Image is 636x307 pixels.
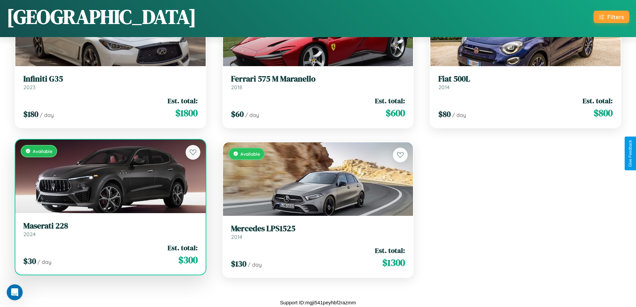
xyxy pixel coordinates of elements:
span: Est. total: [168,96,198,106]
h3: Ferrari 575 M Maranello [231,74,405,84]
div: Give Feedback [628,140,633,167]
span: $ 180 [23,109,38,120]
span: Est. total: [168,243,198,253]
span: / day [248,261,262,268]
span: / day [40,112,54,118]
a: Infiniti G352023 [23,74,198,91]
span: $ 80 [438,109,451,120]
span: Available [240,151,260,157]
span: 2014 [438,84,450,91]
span: $ 800 [594,106,613,120]
span: $ 130 [231,258,246,269]
span: / day [245,112,259,118]
a: Fiat 500L2014 [438,74,613,91]
span: Est. total: [375,96,405,106]
h1: [GEOGRAPHIC_DATA] [7,3,196,30]
h3: Fiat 500L [438,74,613,84]
a: Maserati 2282024 [23,221,198,238]
h3: Infiniti G35 [23,74,198,84]
span: Est. total: [583,96,613,106]
span: $ 600 [386,106,405,120]
span: Est. total: [375,246,405,255]
span: $ 60 [231,109,244,120]
button: Filters [594,11,629,23]
span: / day [37,259,51,265]
iframe: Intercom live chat [7,284,23,300]
span: 2023 [23,84,35,91]
div: Filters [607,13,624,20]
h3: Mercedes LPS1525 [231,224,405,234]
a: Ferrari 575 M Maranello2018 [231,74,405,91]
span: $ 30 [23,256,36,267]
p: Support ID: mgji541peyhbf2razmm [280,298,356,307]
a: Mercedes LPS15252014 [231,224,405,240]
span: 2024 [23,231,36,238]
span: Available [33,148,52,154]
span: 2018 [231,84,242,91]
span: $ 1300 [382,256,405,269]
span: 2014 [231,234,242,240]
h3: Maserati 228 [23,221,198,231]
span: $ 1800 [175,106,198,120]
span: $ 300 [178,253,198,267]
span: / day [452,112,466,118]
